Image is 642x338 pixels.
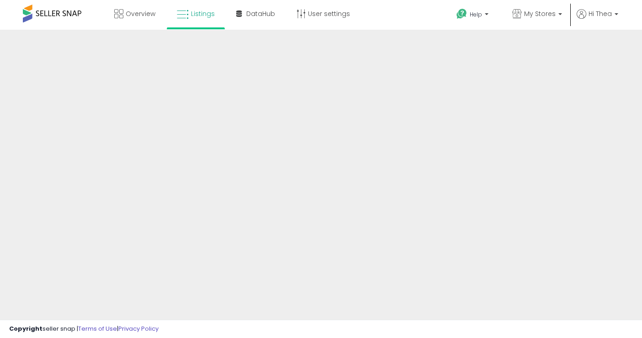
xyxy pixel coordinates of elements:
[191,9,215,18] span: Listings
[449,1,498,30] a: Help
[246,9,275,18] span: DataHub
[577,9,618,30] a: Hi Thea
[470,11,482,18] span: Help
[126,9,155,18] span: Overview
[9,325,159,333] div: seller snap | |
[118,324,159,333] a: Privacy Policy
[9,324,42,333] strong: Copyright
[456,8,467,20] i: Get Help
[524,9,556,18] span: My Stores
[589,9,612,18] span: Hi Thea
[78,324,117,333] a: Terms of Use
